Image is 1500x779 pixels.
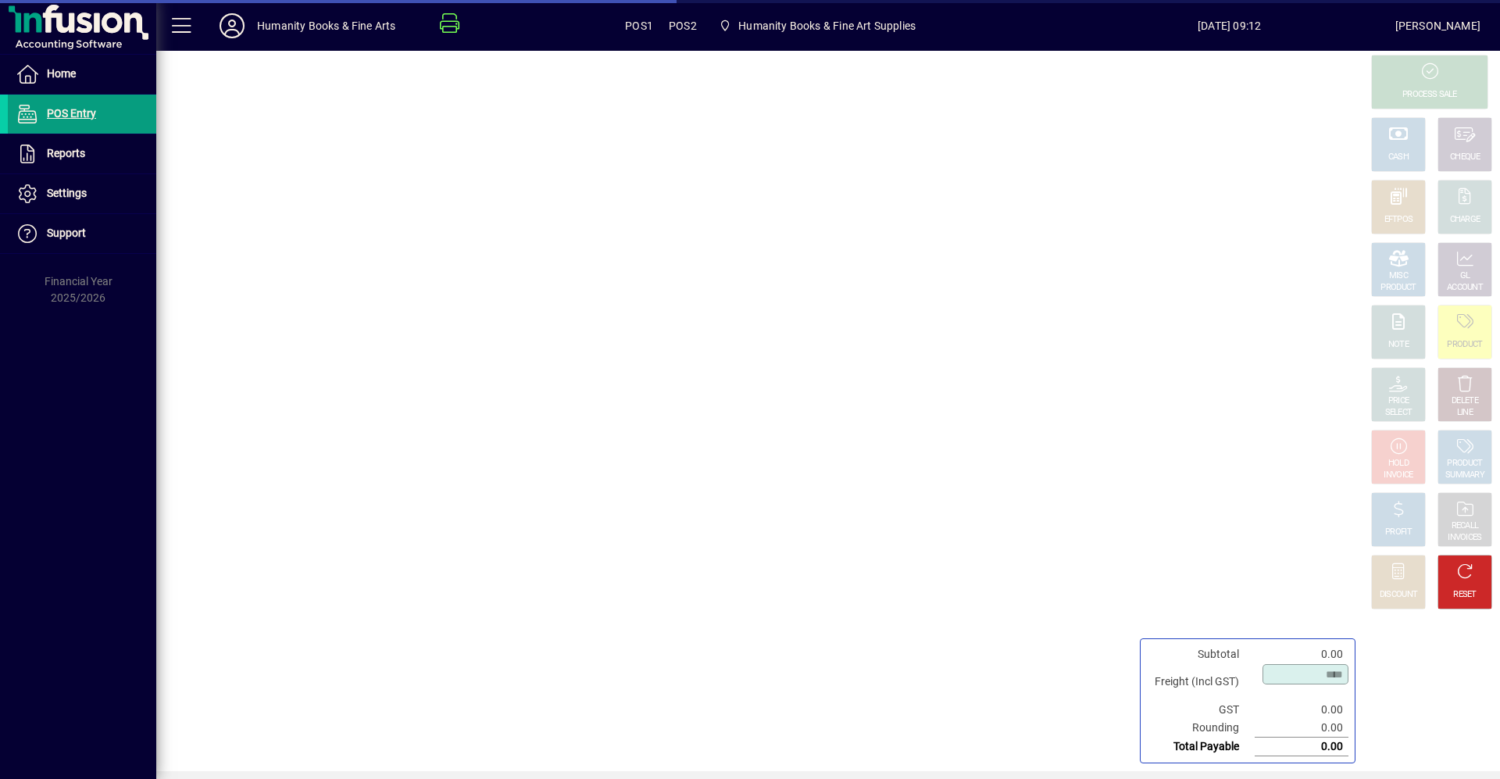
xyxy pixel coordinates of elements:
[1389,270,1408,282] div: MISC
[1255,738,1348,756] td: 0.00
[1380,282,1416,294] div: PRODUCT
[1384,214,1413,226] div: EFTPOS
[47,147,85,159] span: Reports
[1384,470,1412,481] div: INVOICE
[1388,458,1409,470] div: HOLD
[1147,663,1255,701] td: Freight (Incl GST)
[1450,214,1480,226] div: CHARGE
[1402,89,1457,101] div: PROCESS SALE
[1452,395,1478,407] div: DELETE
[1457,407,1473,419] div: LINE
[1448,532,1481,544] div: INVOICES
[738,13,916,38] span: Humanity Books & Fine Art Supplies
[1147,701,1255,719] td: GST
[47,67,76,80] span: Home
[47,107,96,120] span: POS Entry
[1395,13,1480,38] div: [PERSON_NAME]
[669,13,697,38] span: POS2
[1147,719,1255,738] td: Rounding
[1385,407,1412,419] div: SELECT
[1447,339,1482,351] div: PRODUCT
[8,134,156,173] a: Reports
[712,12,922,40] span: Humanity Books & Fine Art Supplies
[1064,13,1395,38] span: [DATE] 09:12
[1255,645,1348,663] td: 0.00
[1445,470,1484,481] div: SUMMARY
[47,227,86,239] span: Support
[625,13,653,38] span: POS1
[1388,152,1409,163] div: CASH
[1452,520,1479,532] div: RECALL
[1255,701,1348,719] td: 0.00
[1453,589,1477,601] div: RESET
[1460,270,1470,282] div: GL
[1147,738,1255,756] td: Total Payable
[1388,395,1409,407] div: PRICE
[1385,527,1412,538] div: PROFIT
[207,12,257,40] button: Profile
[1380,589,1417,601] div: DISCOUNT
[1388,339,1409,351] div: NOTE
[1447,458,1482,470] div: PRODUCT
[47,187,87,199] span: Settings
[1255,719,1348,738] td: 0.00
[1450,152,1480,163] div: CHEQUE
[1147,645,1255,663] td: Subtotal
[1447,282,1483,294] div: ACCOUNT
[8,174,156,213] a: Settings
[257,13,396,38] div: Humanity Books & Fine Arts
[8,214,156,253] a: Support
[8,55,156,94] a: Home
